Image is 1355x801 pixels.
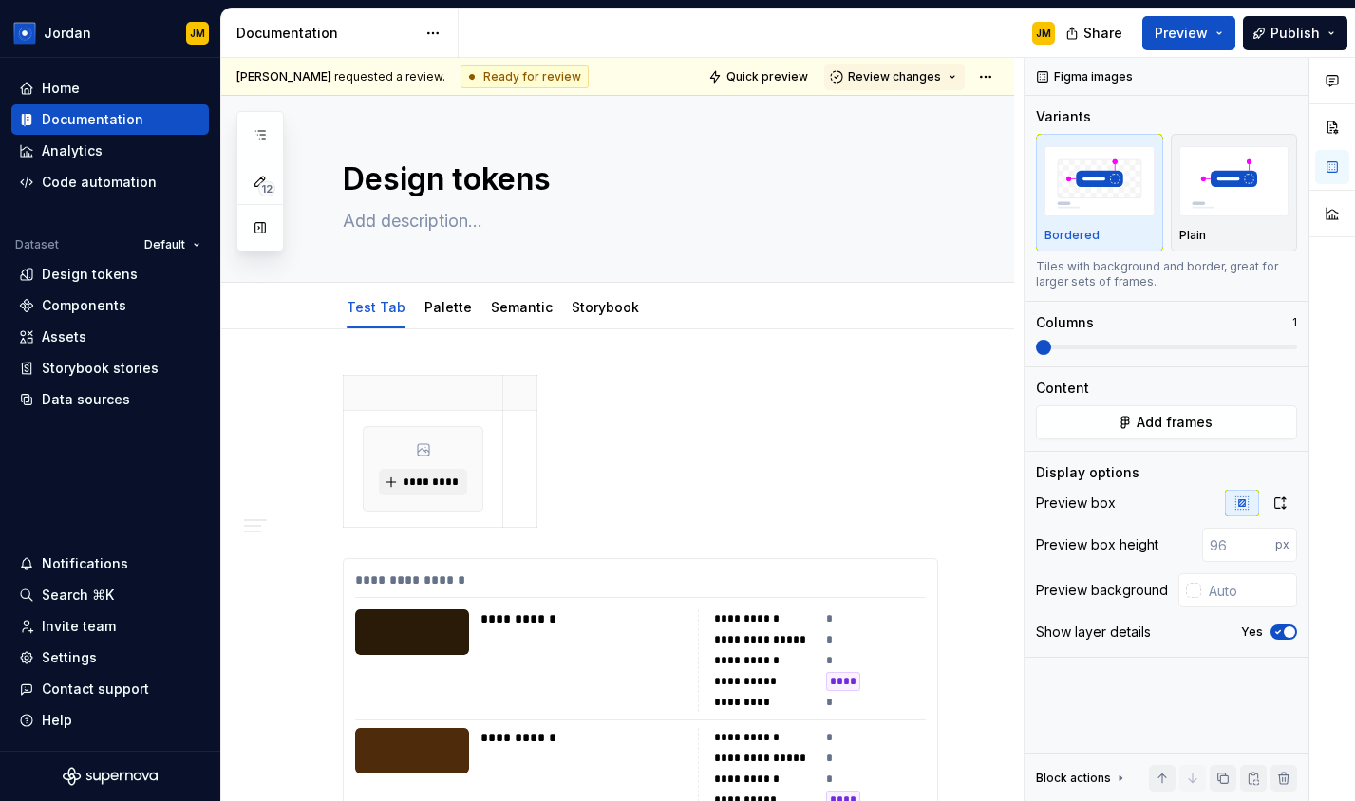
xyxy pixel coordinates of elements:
button: Help [11,705,209,736]
div: JM [1036,26,1051,41]
span: Default [144,237,185,252]
a: Settings [11,643,209,673]
p: px [1275,537,1289,552]
button: Add frames [1036,405,1297,439]
button: placeholderPlain [1171,134,1298,251]
div: Variants [1036,107,1091,126]
p: Plain [1179,228,1206,243]
div: Code automation [42,173,157,192]
div: Help [42,711,72,730]
div: Data sources [42,390,130,409]
div: Documentation [42,110,143,129]
svg: Supernova Logo [63,767,158,786]
a: Analytics [11,136,209,166]
button: Notifications [11,549,209,579]
a: Home [11,73,209,103]
a: Data sources [11,384,209,415]
textarea: Design tokens [339,157,934,202]
a: Invite team [11,611,209,642]
div: Analytics [42,141,103,160]
div: Show layer details [1036,623,1151,642]
div: Semantic [483,287,560,326]
a: Palette [424,299,472,315]
div: Ready for review [461,65,589,88]
span: requested a review. [236,69,445,84]
div: Content [1036,379,1089,398]
span: Quick preview [726,69,808,84]
label: Yes [1241,624,1263,640]
div: Settings [42,648,97,667]
div: Preview background [1036,581,1168,600]
input: Auto [1201,573,1297,607]
div: Design tokens [42,265,138,284]
div: Columns [1036,313,1094,332]
a: Storybook stories [11,353,209,383]
span: Share [1083,24,1122,43]
span: Preview [1155,24,1208,43]
button: Default [136,232,209,258]
div: Preview box [1036,494,1116,512]
a: Design tokens [11,259,209,289]
div: Test Tab [339,287,413,326]
button: Contact support [11,674,209,704]
a: Semantic [491,299,553,315]
span: Add frames [1137,413,1213,432]
input: 96 [1202,528,1275,562]
div: Components [42,296,126,315]
span: Publish [1270,24,1320,43]
div: Contact support [42,680,149,699]
a: Documentation [11,104,209,135]
div: Tiles with background and border, great for larger sets of frames. [1036,259,1297,289]
div: Dataset [15,237,59,252]
div: Storybook stories [42,359,159,378]
button: Review changes [824,64,965,90]
div: Block actions [1036,771,1111,786]
a: Components [11,290,209,321]
button: placeholderBordered [1036,134,1163,251]
button: Publish [1243,16,1347,50]
div: Display options [1036,463,1139,482]
p: 1 [1292,315,1297,330]
button: Search ⌘K [11,580,209,610]
div: Storybook [564,287,647,326]
div: Preview box height [1036,535,1158,554]
img: placeholder [1179,146,1289,215]
button: JordanJM [4,12,216,53]
button: Preview [1142,16,1235,50]
a: Assets [11,322,209,352]
span: 12 [258,181,275,196]
span: Review changes [848,69,941,84]
div: Palette [417,287,480,326]
div: Invite team [42,617,116,636]
div: JM [190,26,205,41]
button: Quick preview [703,64,817,90]
p: Bordered [1044,228,1100,243]
div: Block actions [1036,765,1128,792]
div: Documentation [236,24,416,43]
a: Test Tab [347,299,405,315]
div: Assets [42,327,86,346]
div: Search ⌘K [42,586,114,605]
span: [PERSON_NAME] [236,69,331,84]
a: Storybook [572,299,639,315]
div: Jordan [44,24,91,43]
div: Notifications [42,554,128,573]
img: placeholder [1044,146,1155,215]
a: Code automation [11,167,209,197]
img: 049812b6-2877-400d-9dc9-987621144c16.png [13,22,36,45]
button: Share [1056,16,1135,50]
div: Home [42,79,80,98]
